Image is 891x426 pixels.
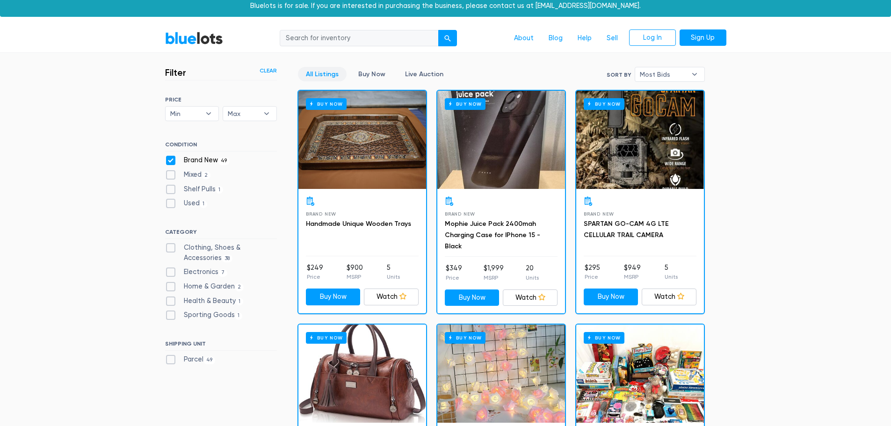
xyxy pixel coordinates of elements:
li: $295 [585,263,600,282]
a: Mophie Juice Pack 2400mah Charging Case for IPhone 15 - Black [445,220,540,250]
li: 5 [387,263,400,282]
span: 38 [222,255,233,262]
a: Watch [364,289,419,305]
span: 1 [236,298,244,305]
a: Buy Now [437,91,565,189]
h6: CATEGORY [165,229,277,239]
p: Units [665,273,678,281]
li: $900 [347,263,363,282]
li: $349 [446,263,462,282]
a: Watch [503,289,558,306]
h6: PRICE [165,96,277,103]
a: Clear [260,66,277,75]
label: Sort By [607,71,631,79]
a: Log In [629,29,676,46]
p: Units [387,273,400,281]
p: Units [526,274,539,282]
a: Watch [642,289,696,305]
label: Home & Garden [165,282,244,292]
a: Handmade Unique Wooden Trays [306,220,411,228]
b: ▾ [257,107,276,121]
li: 5 [665,263,678,282]
a: Help [570,29,599,47]
li: $949 [624,263,641,282]
span: 2 [235,283,244,291]
h3: Filter [165,67,186,78]
a: About [507,29,541,47]
input: Search for inventory [280,30,439,47]
span: 1 [216,186,224,194]
h6: SHIPPING UNIT [165,340,277,351]
h6: Buy Now [445,332,485,344]
span: Brand New [584,211,614,217]
span: Brand New [306,211,336,217]
label: Mixed [165,170,211,180]
h6: Buy Now [306,98,347,110]
span: Most Bids [640,67,687,81]
b: ▾ [685,67,704,81]
li: $1,999 [484,263,504,282]
label: Shelf Pulls [165,184,224,195]
a: All Listings [298,67,347,81]
span: 1 [235,312,243,320]
span: Min [170,107,201,121]
a: Buy Now [584,289,638,305]
p: MSRP [347,273,363,281]
a: BlueLots [165,31,223,45]
label: Used [165,198,208,209]
a: Buy Now [298,325,426,423]
h6: CONDITION [165,141,277,152]
a: Buy Now [437,325,565,423]
a: Live Auction [397,67,451,81]
b: ▾ [199,107,218,121]
a: SPARTAN GO-CAM 4G LTE CELLULAR TRAIL CAMERA [584,220,669,239]
p: Price [446,274,462,282]
label: Brand New [165,155,230,166]
span: 2 [202,172,211,179]
a: Sign Up [680,29,726,46]
h6: Buy Now [584,98,624,110]
label: Sporting Goods [165,310,243,320]
a: Sell [599,29,625,47]
label: Clothing, Shoes & Accessories [165,243,277,263]
label: Electronics [165,267,228,277]
h6: Buy Now [306,332,347,344]
li: $249 [307,263,323,282]
h6: Buy Now [584,332,624,344]
label: Health & Beauty [165,296,244,306]
a: Buy Now [350,67,393,81]
span: 49 [203,357,216,364]
span: Brand New [445,211,475,217]
a: Buy Now [445,289,500,306]
label: Parcel [165,354,216,365]
a: Buy Now [306,289,361,305]
a: Blog [541,29,570,47]
h6: Buy Now [445,98,485,110]
span: 1 [200,201,208,208]
p: Price [307,273,323,281]
a: Buy Now [298,91,426,189]
span: Max [228,107,259,121]
p: Price [585,273,600,281]
span: 49 [218,158,230,165]
span: 7 [218,269,228,277]
p: MSRP [484,274,504,282]
a: Buy Now [576,91,704,189]
p: MSRP [624,273,641,281]
li: 20 [526,263,539,282]
a: Buy Now [576,325,704,423]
